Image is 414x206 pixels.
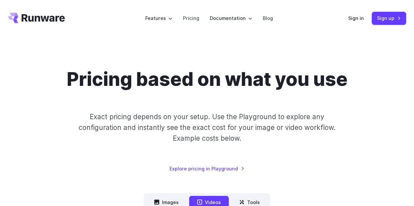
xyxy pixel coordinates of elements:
[145,14,172,22] label: Features
[183,14,199,22] a: Pricing
[8,13,65,23] a: Go to /
[68,111,347,144] p: Exact pricing depends on your setup. Use the Playground to explore any configuration and instantl...
[372,12,406,24] a: Sign up
[348,14,364,22] a: Sign in
[263,14,273,22] a: Blog
[67,68,348,90] h1: Pricing based on what you use
[210,14,252,22] label: Documentation
[170,165,244,172] a: Explore pricing in Playground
